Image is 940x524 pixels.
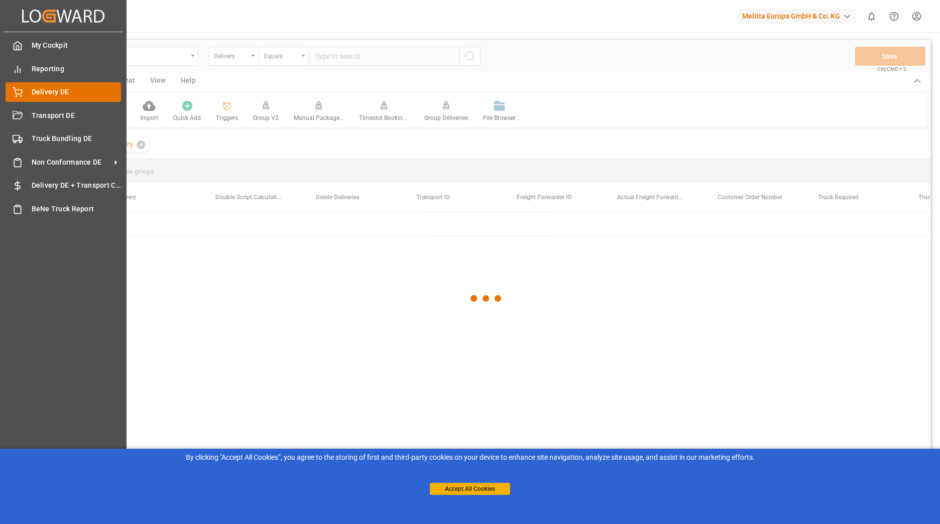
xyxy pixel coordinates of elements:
[32,134,122,144] span: Truck Bundling DE
[32,157,111,168] span: Non Conformance DE
[7,452,933,463] div: By clicking "Accept All Cookies”, you agree to the storing of first and third-party cookies on yo...
[738,9,856,24] div: Melitta Europa GmbH & Co. KG
[32,87,122,97] span: Delivery DE
[32,110,122,121] span: Transport DE
[883,5,905,28] button: Help Center
[6,176,121,195] a: Delivery DE + Transport Cost
[32,64,122,74] span: Reporting
[6,59,121,78] a: Reporting
[32,204,122,214] span: BeNe Truck Report
[6,199,121,218] a: BeNe Truck Report
[860,5,883,28] button: show 0 new notifications
[32,180,122,191] span: Delivery DE + Transport Cost
[430,483,510,495] button: Accept All Cookies
[738,7,860,26] button: Melitta Europa GmbH & Co. KG
[6,82,121,102] a: Delivery DE
[6,36,121,55] a: My Cockpit
[6,129,121,149] a: Truck Bundling DE
[32,40,122,51] span: My Cockpit
[6,105,121,125] a: Transport DE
